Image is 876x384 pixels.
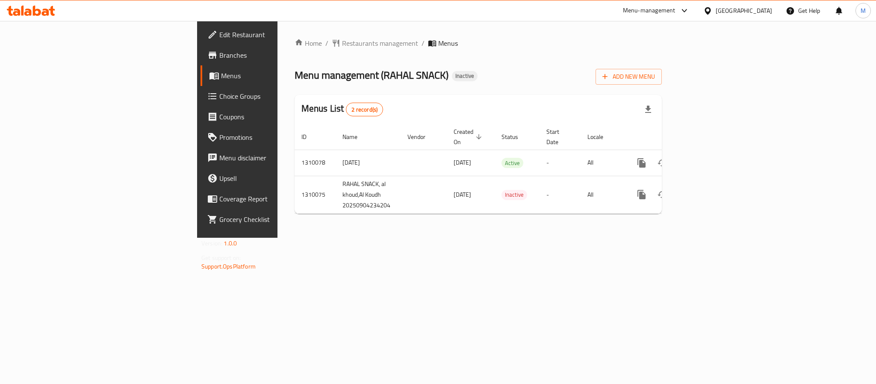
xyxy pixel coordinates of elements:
span: Version: [201,238,222,249]
span: Inactive [501,190,527,200]
span: Menus [438,38,458,48]
li: / [422,38,425,48]
a: Branches [201,45,343,65]
span: Restaurants management [342,38,418,48]
button: more [631,184,652,205]
div: Inactive [452,71,478,81]
span: ID [301,132,318,142]
span: Status [501,132,529,142]
td: - [540,150,581,176]
span: Choice Groups [219,91,336,101]
h2: Menus List [301,102,383,116]
span: Menus [221,71,336,81]
table: enhanced table [295,124,720,214]
td: All [581,150,625,176]
a: Restaurants management [332,38,418,48]
span: Grocery Checklist [219,214,336,224]
nav: breadcrumb [295,38,662,48]
a: Grocery Checklist [201,209,343,230]
span: Menu management ( RAHAL SNACK ) [295,65,448,85]
span: M [861,6,866,15]
td: RAHAL SNACK, al khoud,Al Koudh 20250904234204 [336,176,401,213]
a: Edit Restaurant [201,24,343,45]
div: Total records count [346,103,383,116]
th: Actions [625,124,720,150]
td: - [540,176,581,213]
span: Coupons [219,112,336,122]
span: Add New Menu [602,71,655,82]
span: Upsell [219,173,336,183]
button: Change Status [652,153,672,173]
a: Choice Groups [201,86,343,106]
span: Start Date [546,127,570,147]
div: Menu-management [623,6,675,16]
a: Menu disclaimer [201,148,343,168]
span: Menu disclaimer [219,153,336,163]
a: Support.OpsPlatform [201,261,256,272]
span: [DATE] [454,157,471,168]
button: Add New Menu [596,69,662,85]
span: Vendor [407,132,437,142]
span: Inactive [452,72,478,80]
button: Change Status [652,184,672,205]
td: All [581,176,625,213]
a: Menus [201,65,343,86]
span: 1.0.0 [224,238,237,249]
span: Coverage Report [219,194,336,204]
span: Name [342,132,369,142]
span: Created On [454,127,484,147]
a: Coupons [201,106,343,127]
span: [DATE] [454,189,471,200]
span: Promotions [219,132,336,142]
button: more [631,153,652,173]
span: 2 record(s) [346,106,383,114]
td: [DATE] [336,150,401,176]
div: [GEOGRAPHIC_DATA] [716,6,772,15]
a: Promotions [201,127,343,148]
a: Coverage Report [201,189,343,209]
a: Upsell [201,168,343,189]
span: Get support on: [201,252,241,263]
div: Export file [638,99,658,120]
span: Active [501,158,523,168]
span: Edit Restaurant [219,30,336,40]
span: Locale [587,132,614,142]
span: Branches [219,50,336,60]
